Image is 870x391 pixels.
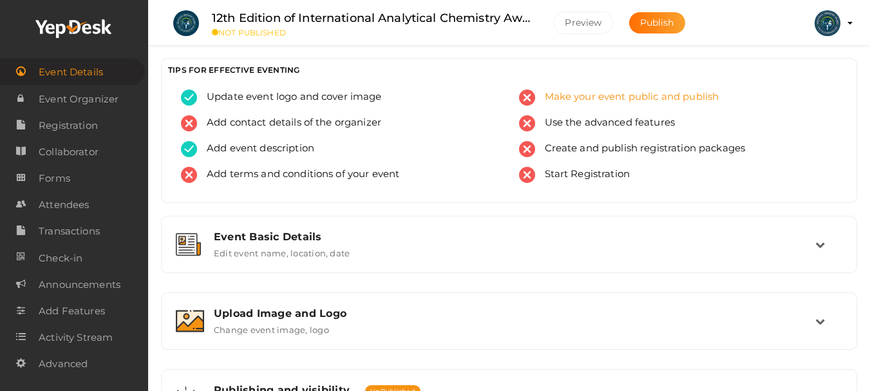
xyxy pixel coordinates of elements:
[39,192,89,218] span: Attendees
[39,113,98,138] span: Registration
[519,141,535,157] img: error.svg
[535,141,746,157] span: Create and publish registration packages
[197,141,314,157] span: Add event description
[181,141,197,157] img: tick-success.svg
[197,115,381,131] span: Add contact details of the organizer
[640,17,674,28] span: Publish
[214,307,815,319] div: Upload Image and Logo
[39,325,113,350] span: Activity Stream
[214,231,815,243] div: Event Basic Details
[553,12,613,34] button: Preview
[168,65,850,75] h3: TIPS FOR EFFECTIVE EVENTING
[197,90,382,106] span: Update event logo and cover image
[197,167,399,183] span: Add terms and conditions of your event
[39,139,99,165] span: Collaborator
[214,243,350,258] label: Edit event name, location, date
[519,90,535,106] img: error.svg
[168,249,850,261] a: Event Basic Details Edit event name, location, date
[39,245,82,271] span: Check-in
[629,12,685,33] button: Publish
[39,218,100,244] span: Transactions
[212,9,534,28] label: 12th Edition of International Analytical Chemistry Awards
[39,59,103,85] span: Event Details
[39,86,118,112] span: Event Organizer
[535,115,676,131] span: Use the advanced features
[212,28,534,37] small: NOT PUBLISHED
[176,233,201,256] img: event-details.svg
[181,167,197,183] img: error.svg
[181,90,197,106] img: tick-success.svg
[815,10,840,36] img: ACg8ocLMPjhEj4PUrte48fQ4gBJEW5RSihoQmwKt4ipiBJBq8ElclMI=s100
[176,310,204,332] img: image.svg
[39,351,88,377] span: Advanced
[181,115,197,131] img: error.svg
[535,167,630,183] span: Start Registration
[173,10,199,36] img: 71KBFAI4_small.png
[214,319,329,335] label: Change event image, logo
[519,115,535,131] img: error.svg
[535,90,719,106] span: Make your event public and publish
[168,325,850,338] a: Upload Image and Logo Change event image, logo
[39,166,70,191] span: Forms
[39,298,105,324] span: Add Features
[519,167,535,183] img: error.svg
[39,272,120,298] span: Announcements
